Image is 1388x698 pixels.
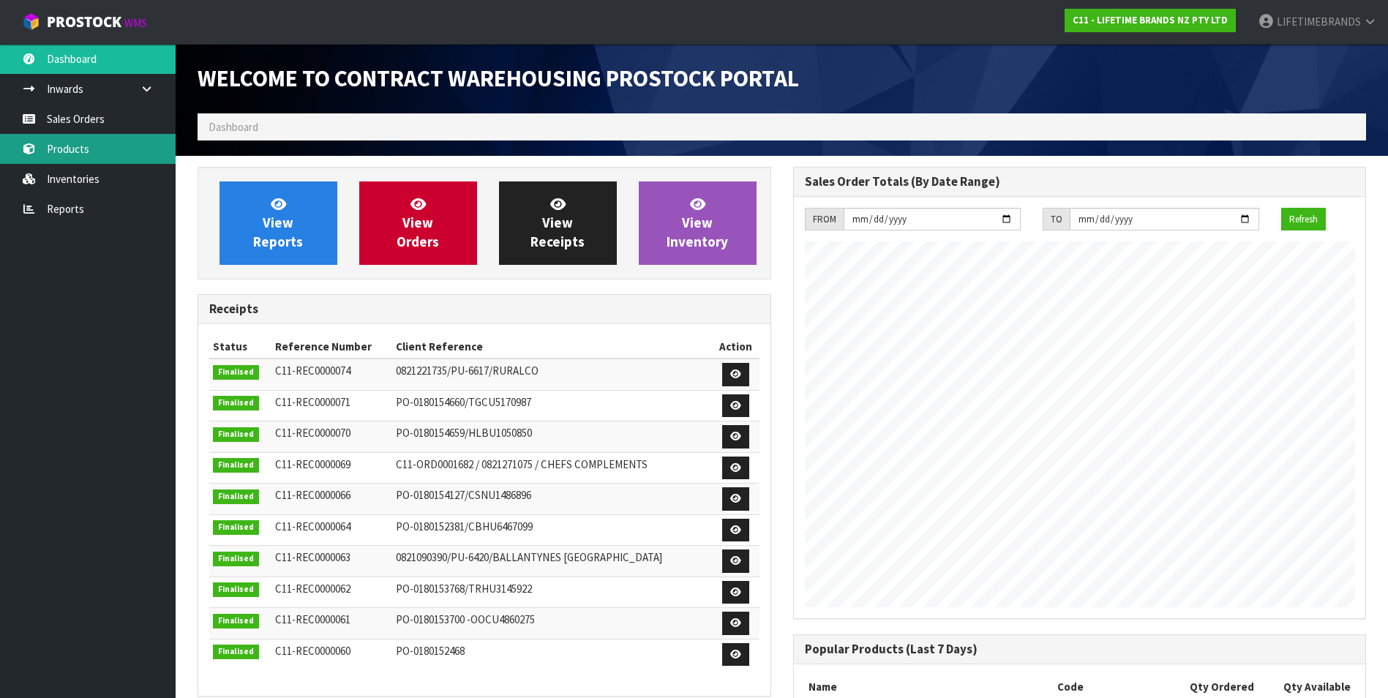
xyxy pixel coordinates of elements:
[213,489,259,504] span: Finalised
[275,426,350,440] span: C11-REC0000070
[805,642,1355,656] h3: Popular Products (Last 7 Days)
[213,645,259,659] span: Finalised
[359,181,477,265] a: ViewOrders
[275,519,350,533] span: C11-REC0000064
[805,208,844,231] div: FROM
[1281,208,1326,231] button: Refresh
[271,335,393,359] th: Reference Number
[275,582,350,596] span: C11-REC0000062
[209,335,271,359] th: Status
[275,644,350,658] span: C11-REC0000060
[213,365,259,380] span: Finalised
[396,457,648,471] span: C11-ORD0001682 / 0821271075 / CHEFS COMPLEMENTS
[213,582,259,597] span: Finalised
[275,550,350,564] span: C11-REC0000063
[220,181,337,265] a: ViewReports
[396,550,662,564] span: 0821090390/PU-6420/BALLANTYNES [GEOGRAPHIC_DATA]
[275,488,350,502] span: C11-REC0000066
[209,302,759,316] h3: Receipts
[639,181,757,265] a: ViewInventory
[47,12,121,31] span: ProStock
[1043,208,1070,231] div: TO
[275,364,350,378] span: C11-REC0000074
[275,457,350,471] span: C11-REC0000069
[667,195,728,250] span: View Inventory
[396,644,465,658] span: PO-0180152468
[124,16,147,30] small: WMS
[213,396,259,410] span: Finalised
[805,175,1355,189] h3: Sales Order Totals (By Date Range)
[396,488,531,502] span: PO-0180154127/CSNU1486896
[396,582,532,596] span: PO-0180153768/TRHU3145922
[275,612,350,626] span: C11-REC0000061
[396,426,532,440] span: PO-0180154659/HLBU1050850
[1277,15,1361,29] span: LIFETIMEBRANDS
[397,195,439,250] span: View Orders
[198,64,799,93] span: Welcome to Contract Warehousing ProStock Portal
[275,395,350,409] span: C11-REC0000071
[396,395,531,409] span: PO-0180154660/TGCU5170987
[499,181,617,265] a: ViewReceipts
[213,458,259,473] span: Finalised
[396,519,533,533] span: PO-0180152381/CBHU6467099
[213,520,259,535] span: Finalised
[392,335,712,359] th: Client Reference
[213,552,259,566] span: Finalised
[22,12,40,31] img: cube-alt.png
[213,614,259,628] span: Finalised
[1073,14,1228,26] strong: C11 - LIFETIME BRANDS NZ PTY LTD
[530,195,585,250] span: View Receipts
[213,427,259,442] span: Finalised
[712,335,759,359] th: Action
[253,195,303,250] span: View Reports
[396,612,535,626] span: PO-0180153700 -OOCU4860275
[209,120,258,134] span: Dashboard
[396,364,539,378] span: 0821221735/PU-6617/RURALCO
